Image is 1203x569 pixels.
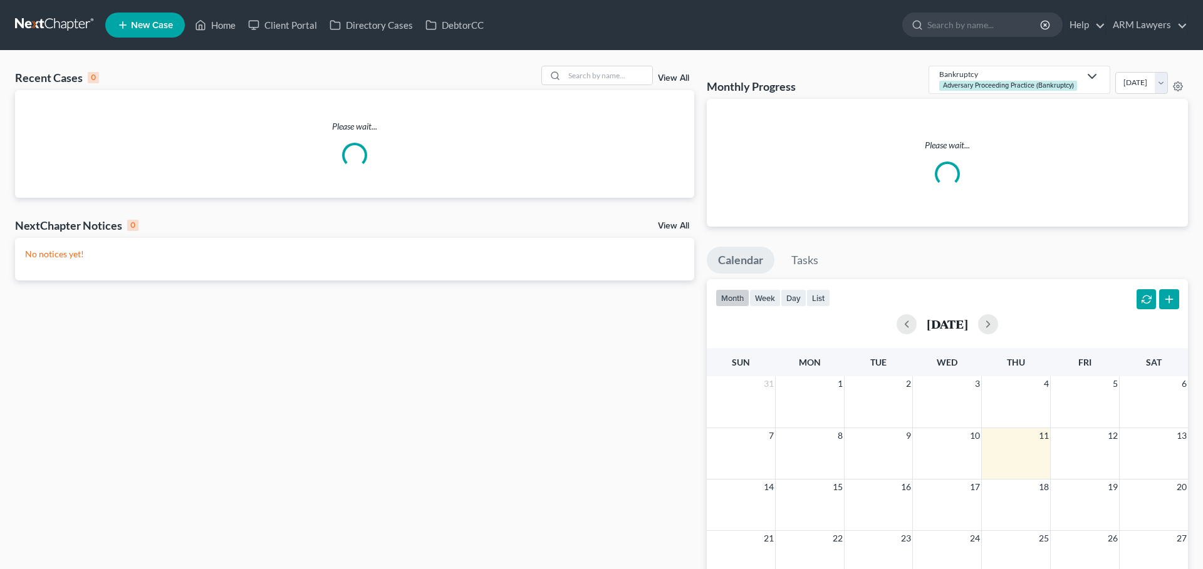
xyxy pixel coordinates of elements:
span: Sun [732,357,750,367]
span: 27 [1175,531,1188,546]
a: View All [658,74,689,83]
span: New Case [131,21,173,30]
span: 17 [969,479,981,495]
span: 12 [1107,428,1119,443]
span: 2 [905,376,912,391]
a: Calendar [707,247,774,274]
div: 0 [88,72,99,83]
span: 31 [763,376,775,391]
span: Mon [799,357,821,367]
span: 8 [836,428,844,443]
span: 10 [969,428,981,443]
a: Client Portal [242,14,323,36]
span: 23 [900,531,912,546]
span: 1 [836,376,844,391]
button: month [716,289,749,306]
span: 21 [763,531,775,546]
a: Directory Cases [323,14,419,36]
span: 26 [1107,531,1119,546]
p: Please wait... [15,120,694,133]
a: ARM Lawyers [1107,14,1187,36]
span: 3 [974,376,981,391]
span: 20 [1175,479,1188,495]
div: Adversary Proceeding Practice (Bankruptcy) [939,81,1077,90]
span: 18 [1038,479,1050,495]
button: list [806,289,830,306]
button: day [781,289,806,306]
span: 13 [1175,428,1188,443]
span: Fri [1078,357,1091,367]
span: 22 [831,531,844,546]
h2: [DATE] [927,317,968,331]
a: Home [189,14,242,36]
span: 25 [1038,531,1050,546]
span: 9 [905,428,912,443]
a: View All [658,222,689,230]
div: Recent Cases [15,70,99,85]
h3: Monthly Progress [707,79,796,94]
a: Help [1063,14,1105,36]
p: Please wait... [717,139,1178,151]
a: DebtorCC [419,14,490,36]
span: 14 [763,479,775,495]
span: 24 [969,531,981,546]
p: No notices yet! [25,248,684,260]
span: 16 [900,479,912,495]
span: 6 [1180,376,1188,391]
span: 7 [768,428,775,443]
span: 4 [1043,376,1050,391]
span: 11 [1038,428,1050,443]
div: 0 [127,220,138,231]
div: NextChapter Notices [15,218,138,233]
span: Wed [937,357,957,367]
a: Tasks [780,247,830,274]
div: Bankruptcy [939,69,1080,79]
span: Tue [870,357,887,367]
span: 19 [1107,479,1119,495]
input: Search by name... [565,66,652,85]
span: Thu [1007,357,1025,367]
span: 15 [831,479,844,495]
span: Sat [1146,357,1162,367]
span: 5 [1112,376,1119,391]
button: week [749,289,781,306]
input: Search by name... [927,13,1042,36]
